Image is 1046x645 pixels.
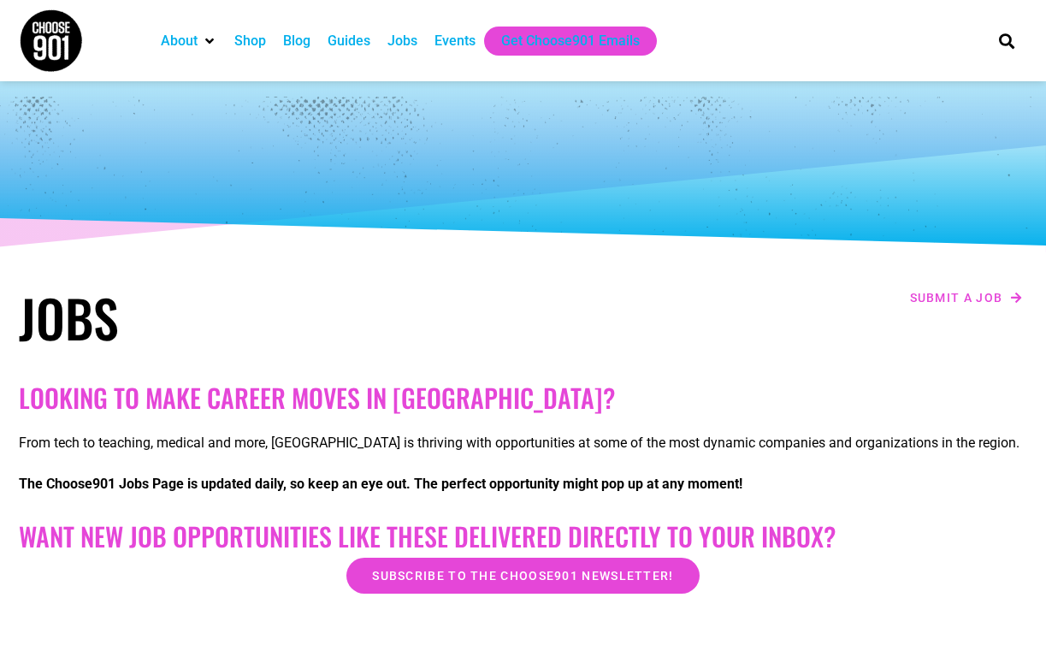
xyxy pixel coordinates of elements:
[234,31,266,51] a: Shop
[905,287,1028,309] a: Submit a job
[434,31,476,51] a: Events
[19,433,1028,453] p: From tech to teaching, medical and more, [GEOGRAPHIC_DATA] is thriving with opportunities at some...
[387,31,417,51] a: Jobs
[501,31,640,51] a: Get Choose901 Emails
[19,521,1028,552] h2: Want New Job Opportunities like these Delivered Directly to your Inbox?
[283,31,310,51] a: Blog
[372,570,673,582] span: Subscribe to the Choose901 newsletter!
[19,476,742,492] strong: The Choose901 Jobs Page is updated daily, so keep an eye out. The perfect opportunity might pop u...
[19,382,1028,413] h2: Looking to make career moves in [GEOGRAPHIC_DATA]?
[152,27,226,56] div: About
[346,558,699,594] a: Subscribe to the Choose901 newsletter!
[152,27,970,56] nav: Main nav
[328,31,370,51] a: Guides
[161,31,198,51] a: About
[910,292,1003,304] span: Submit a job
[19,287,515,348] h1: Jobs
[992,27,1020,55] div: Search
